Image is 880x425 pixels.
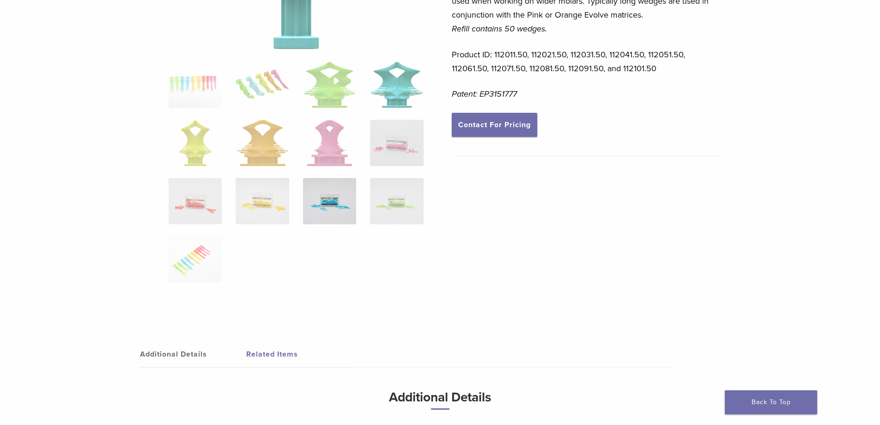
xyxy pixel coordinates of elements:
[370,62,423,108] img: Diamond Wedge and Long Diamond Wedge - Image 4
[303,178,356,224] img: Diamond Wedge and Long Diamond Wedge - Image 11
[452,48,723,75] p: Product ID: 112011.50, 112021.50, 112031.50, 112041.50, 112051.50, 112061.50, 112071.50, 112081.5...
[169,236,222,283] img: Diamond Wedge and Long Diamond Wedge - Image 13
[140,341,246,367] a: Additional Details
[303,62,356,108] img: Diamond Wedge and Long Diamond Wedge - Image 3
[179,120,212,166] img: Diamond Wedge and Long Diamond Wedge - Image 5
[193,386,687,417] h3: Additional Details
[236,62,289,108] img: Diamond Wedge and Long Diamond Wedge - Image 2
[237,120,288,166] img: Diamond Wedge and Long Diamond Wedge - Image 6
[246,341,352,367] a: Related Items
[307,120,352,166] img: Diamond Wedge and Long Diamond Wedge - Image 7
[236,178,289,224] img: Diamond Wedge and Long Diamond Wedge - Image 10
[169,62,222,108] img: DSC_0187_v3-1920x1218-1-324x324.png
[370,178,423,224] img: Diamond Wedge and Long Diamond Wedge - Image 12
[452,113,537,137] a: Contact For Pricing
[370,120,423,166] img: Diamond Wedge and Long Diamond Wedge - Image 8
[169,178,222,224] img: Diamond Wedge and Long Diamond Wedge - Image 9
[725,390,817,414] a: Back To Top
[452,24,547,34] em: Refill contains 50 wedges.
[452,89,517,99] em: Patent: EP3151777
